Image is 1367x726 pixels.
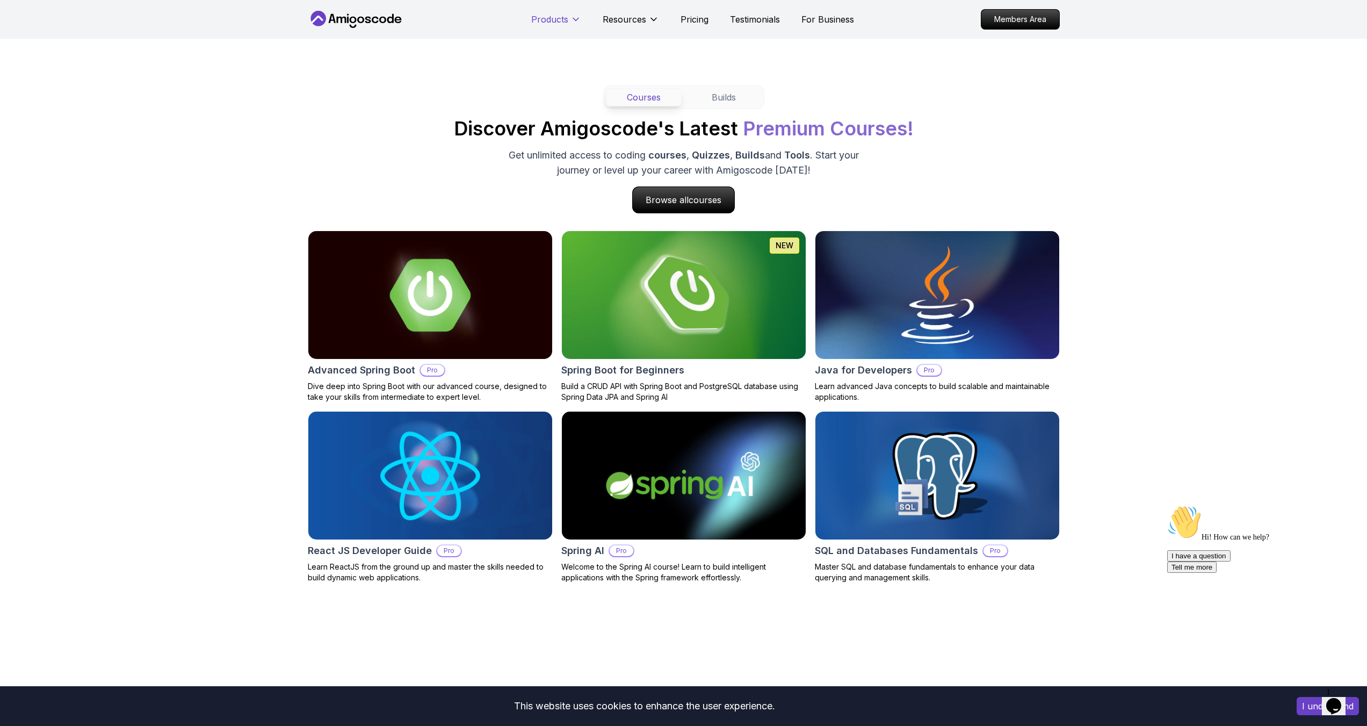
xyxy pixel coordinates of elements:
[686,88,762,106] button: Builds
[730,13,780,26] a: Testimonials
[561,411,806,583] a: Spring AI cardSpring AIProWelcome to the Spring AI course! Learn to build intelligent application...
[801,13,854,26] a: For Business
[815,543,978,558] h2: SQL and Databases Fundamentals
[308,381,553,402] p: Dive deep into Spring Boot with our advanced course, designed to take your skills from intermedia...
[981,10,1059,29] p: Members Area
[633,187,734,213] p: Browse all
[692,149,730,161] span: Quizzes
[454,118,914,139] h2: Discover Amigoscode's Latest
[4,61,54,72] button: Tell me more
[308,412,552,540] img: React JS Developer Guide card
[421,365,444,376] p: Pro
[308,562,553,583] p: Learn ReactJS from the ground up and master the skills needed to build dynamic web applications.
[1163,501,1356,678] iframe: chat widget
[1297,697,1359,715] button: Accept cookies
[784,149,810,161] span: Tools
[648,149,686,161] span: courses
[308,363,415,378] h2: Advanced Spring Boot
[308,411,553,583] a: React JS Developer Guide cardReact JS Developer GuideProLearn ReactJS from the ground up and mast...
[603,13,646,26] p: Resources
[562,412,806,540] img: Spring AI card
[815,231,1060,402] a: Java for Developers cardJava for DevelopersProLearn advanced Java concepts to build scalable and ...
[632,186,735,213] a: Browse allcourses
[561,231,806,402] a: Spring Boot for Beginners cardNEWSpring Boot for BeginnersBuild a CRUD API with Spring Boot and P...
[1322,683,1356,715] iframe: chat widget
[603,13,659,34] button: Resources
[561,562,806,583] p: Welcome to the Spring AI course! Learn to build intelligent applications with the Spring framewor...
[308,231,552,359] img: Advanced Spring Boot card
[815,231,1059,359] img: Java for Developers card
[815,412,1059,540] img: SQL and Databases Fundamentals card
[562,231,806,359] img: Spring Boot for Beginners card
[606,88,682,106] button: Courses
[776,240,793,251] p: NEW
[743,117,914,140] span: Premium Courses!
[4,32,106,40] span: Hi! How can we help?
[815,363,912,378] h2: Java for Developers
[815,562,1060,583] p: Master SQL and database fundamentals to enhance your data querying and management skills.
[531,13,568,26] p: Products
[681,13,708,26] a: Pricing
[8,694,1281,718] div: This website uses cookies to enhance the user experience.
[981,9,1060,30] a: Members Area
[917,365,941,376] p: Pro
[4,4,39,39] img: :wave:
[735,149,765,161] span: Builds
[561,363,684,378] h2: Spring Boot for Beginners
[4,4,198,72] div: 👋Hi! How can we help?I have a questionTell me more
[689,195,721,205] span: courses
[561,543,604,558] h2: Spring AI
[983,545,1007,556] p: Pro
[308,231,553,402] a: Advanced Spring Boot cardAdvanced Spring BootProDive deep into Spring Boot with our advanced cour...
[610,545,633,556] p: Pro
[531,13,581,34] button: Products
[503,148,864,178] p: Get unlimited access to coding , , and . Start your journey or level up your career with Amigosco...
[308,543,432,558] h2: React JS Developer Guide
[437,545,461,556] p: Pro
[815,411,1060,583] a: SQL and Databases Fundamentals cardSQL and Databases FundamentalsProMaster SQL and database funda...
[815,381,1060,402] p: Learn advanced Java concepts to build scalable and maintainable applications.
[4,49,68,61] button: I have a question
[561,381,806,402] p: Build a CRUD API with Spring Boot and PostgreSQL database using Spring Data JPA and Spring AI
